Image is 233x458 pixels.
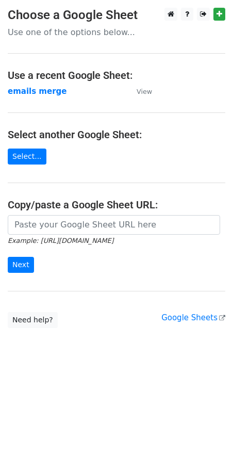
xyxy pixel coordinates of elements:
[126,87,152,96] a: View
[8,149,46,165] a: Select...
[137,88,152,95] small: View
[8,199,225,211] h4: Copy/paste a Google Sheet URL:
[161,313,225,322] a: Google Sheets
[8,27,225,38] p: Use one of the options below...
[8,8,225,23] h3: Choose a Google Sheet
[8,69,225,81] h4: Use a recent Google Sheet:
[8,128,225,141] h4: Select another Google Sheet:
[8,257,34,273] input: Next
[8,215,220,235] input: Paste your Google Sheet URL here
[8,87,66,96] a: emails merge
[8,312,58,328] a: Need help?
[8,237,113,244] small: Example: [URL][DOMAIN_NAME]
